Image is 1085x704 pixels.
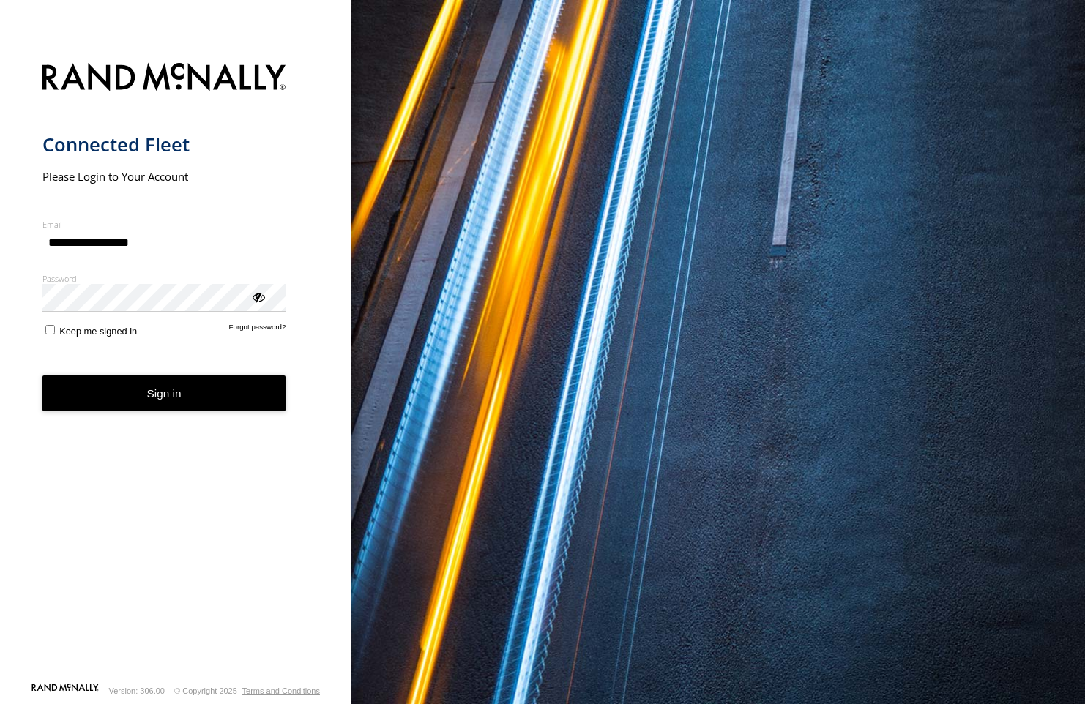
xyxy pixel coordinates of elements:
[242,686,320,695] a: Terms and Conditions
[109,686,165,695] div: Version: 306.00
[250,289,265,304] div: ViewPassword
[42,169,286,184] h2: Please Login to Your Account
[174,686,320,695] div: © Copyright 2025 -
[42,54,310,682] form: main
[42,273,286,284] label: Password
[42,375,286,411] button: Sign in
[42,60,286,97] img: Rand McNally
[45,325,55,334] input: Keep me signed in
[42,219,286,230] label: Email
[42,132,286,157] h1: Connected Fleet
[229,323,286,337] a: Forgot password?
[59,326,137,337] span: Keep me signed in
[31,684,99,698] a: Visit our Website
